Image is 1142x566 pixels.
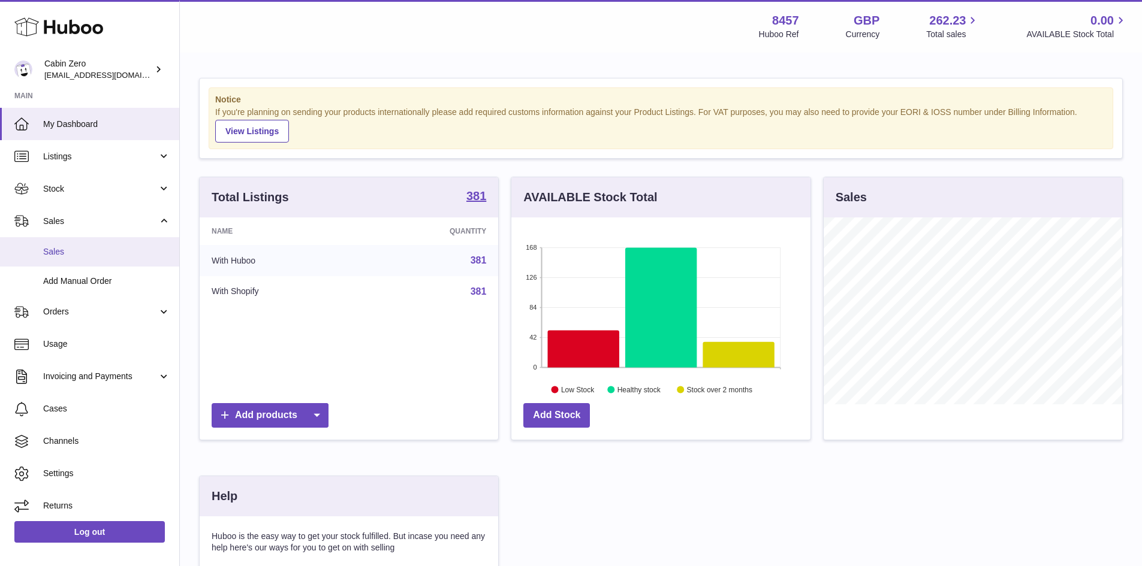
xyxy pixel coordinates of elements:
span: 0.00 [1090,13,1114,29]
strong: 381 [466,190,486,202]
span: Orders [43,306,158,317]
a: 0.00 AVAILABLE Stock Total [1026,13,1128,40]
h3: Sales [836,189,867,205]
span: Usage [43,338,170,350]
a: 381 [471,286,487,296]
h3: AVAILABLE Stock Total [523,189,657,205]
h3: Help [212,488,237,504]
span: [EMAIL_ADDRESS][DOMAIN_NAME] [44,70,176,80]
a: 262.23 Total sales [926,13,980,40]
span: Returns [43,500,170,511]
td: With Huboo [200,245,361,276]
span: Cases [43,403,170,414]
a: View Listings [215,120,289,143]
span: Channels [43,435,170,447]
div: Huboo Ref [759,29,799,40]
text: 126 [526,274,537,281]
th: Quantity [361,217,499,245]
text: 84 [530,304,537,311]
h3: Total Listings [212,189,289,205]
text: Low Stock [561,385,595,394]
div: Currency [846,29,880,40]
span: Sales [43,246,170,258]
td: With Shopify [200,276,361,307]
span: Invoicing and Payments [43,371,158,382]
div: If you're planning on sending your products internationally please add required customs informati... [215,107,1107,143]
text: Healthy stock [617,385,661,394]
text: Stock over 2 months [687,385,752,394]
strong: Notice [215,94,1107,105]
th: Name [200,217,361,245]
a: Add Stock [523,403,590,428]
span: Stock [43,183,158,195]
text: 42 [530,334,537,341]
span: Listings [43,151,158,162]
span: Total sales [926,29,980,40]
strong: 8457 [772,13,799,29]
text: 168 [526,244,537,251]
img: internalAdmin-8457@internal.huboo.com [14,60,32,78]
div: Cabin Zero [44,58,152,81]
strong: GBP [854,13,879,29]
span: Sales [43,216,158,227]
span: My Dashboard [43,119,170,130]
p: Huboo is the easy way to get your stock fulfilled. But incase you need any help here's our ways f... [212,531,486,553]
a: 381 [466,190,486,204]
a: Add products [212,403,329,428]
a: Log out [14,521,165,543]
span: AVAILABLE Stock Total [1026,29,1128,40]
text: 0 [534,364,537,371]
a: 381 [471,255,487,265]
span: 262.23 [929,13,966,29]
span: Add Manual Order [43,276,170,287]
span: Settings [43,468,170,479]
